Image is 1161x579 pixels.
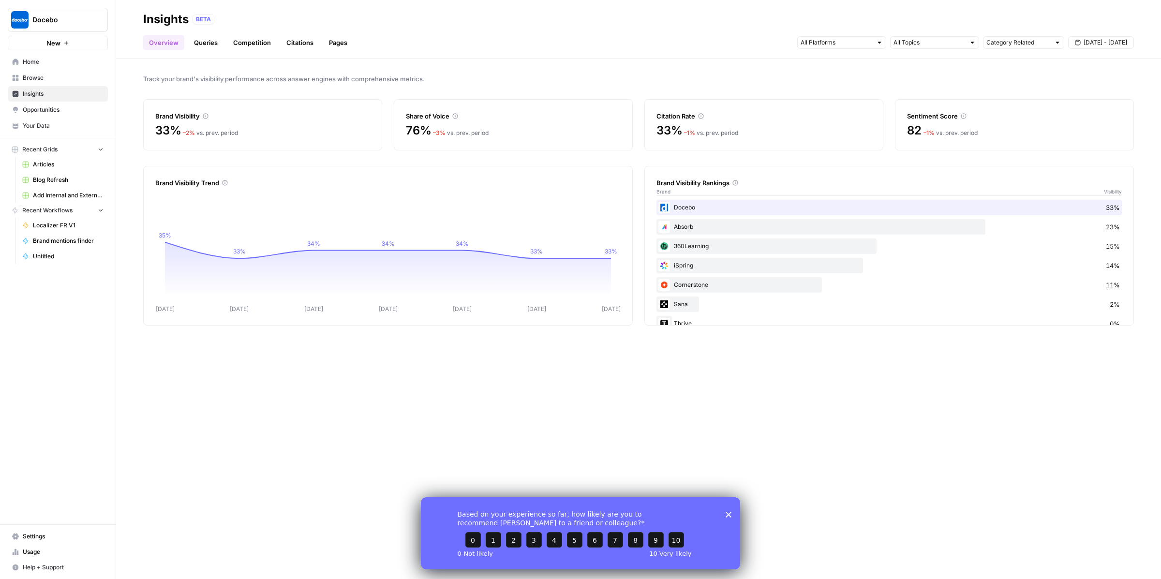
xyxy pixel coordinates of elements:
a: Blog Refresh [18,172,108,188]
a: Citations [281,35,319,50]
a: Your Data [8,118,108,134]
span: Articles [33,160,104,169]
div: 360Learning [656,238,1122,254]
a: Settings [8,529,108,544]
div: Insights [143,12,189,27]
span: New [46,38,60,48]
tspan: 33% [530,248,543,255]
span: Blog Refresh [33,176,104,184]
a: Overview [143,35,184,50]
span: Browse [23,74,104,82]
span: 82 [907,123,922,138]
input: All Platforms [801,38,872,47]
span: Untitled [33,252,104,261]
button: Recent Workflows [8,203,108,218]
span: 14% [1106,261,1120,270]
span: Docebo [32,15,91,25]
a: Add Internal and External Links [18,188,108,203]
span: Opportunities [23,105,104,114]
div: BETA [193,15,214,24]
span: 76% [406,123,431,138]
a: Brand mentions finder [18,233,108,249]
div: vs. prev. period [923,129,978,137]
img: l0y3vovvwubg6xqdqer6mzwyy0p7 [658,221,670,233]
span: 23% [1106,222,1120,232]
button: Help + Support [8,560,108,575]
a: Home [8,54,108,70]
button: New [8,36,108,50]
span: [DATE] - [DATE] [1084,38,1127,47]
div: Thrive [656,316,1122,331]
img: oanhru7ckoxtu9rcd17f6ccr88w8 [658,298,670,310]
span: Visibility [1104,188,1122,195]
div: Citation Rate [656,111,871,121]
tspan: 33% [605,248,617,255]
button: [DATE] - [DATE] [1068,36,1134,49]
div: Sentiment Score [907,111,1122,121]
span: Track your brand's visibility performance across answer engines with comprehensive metrics. [143,74,1134,84]
img: n26h4xhumhk0f98iv783qi5bngjc [658,260,670,271]
div: Brand Visibility Rankings [656,178,1122,188]
tspan: [DATE] [230,305,249,312]
a: Untitled [18,249,108,264]
a: Articles [18,157,108,172]
span: Home [23,58,104,66]
tspan: [DATE] [304,305,323,312]
span: Usage [23,548,104,556]
div: vs. prev. period [433,129,489,137]
a: Pages [323,35,353,50]
a: Insights [8,86,108,102]
span: Brand mentions finder [33,237,104,245]
span: Recent Workflows [22,206,73,215]
span: 15% [1106,241,1120,251]
a: Queries [188,35,223,50]
span: 0% [1110,319,1120,328]
a: Usage [8,544,108,560]
span: Your Data [23,121,104,130]
span: 11% [1106,280,1120,290]
tspan: 35% [159,232,171,239]
div: Docebo [656,200,1122,215]
div: Absorb [656,219,1122,235]
div: Brand Visibility [155,111,370,121]
span: Recent Grids [22,145,58,154]
img: y40elq8w6bmqlakrd2chaqr5nb67 [658,202,670,213]
span: – 2 % [183,129,195,136]
a: Opportunities [8,102,108,118]
div: Brand Visibility Trend [155,178,621,188]
tspan: [DATE] [602,305,621,312]
span: Settings [23,532,104,541]
span: – 3 % [433,129,446,136]
span: Help + Support [23,563,104,572]
tspan: 34% [382,240,395,247]
tspan: [DATE] [379,305,398,312]
tspan: [DATE] [453,305,472,312]
div: Cornerstone [656,277,1122,293]
div: vs. prev. period [183,129,238,137]
tspan: 33% [233,248,246,255]
tspan: 34% [456,240,469,247]
span: 2% [1110,299,1120,309]
span: – 1 % [684,129,695,136]
img: q9xrzudb4wdnybizsj2nx3owbae3 [658,318,670,329]
span: 33% [155,123,181,138]
span: Brand [656,188,670,195]
a: Localizer FR V1 [18,218,108,233]
div: Sana [656,297,1122,312]
div: iSpring [656,258,1122,273]
span: Add Internal and External Links [33,191,104,200]
input: Category Related [986,38,1050,47]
